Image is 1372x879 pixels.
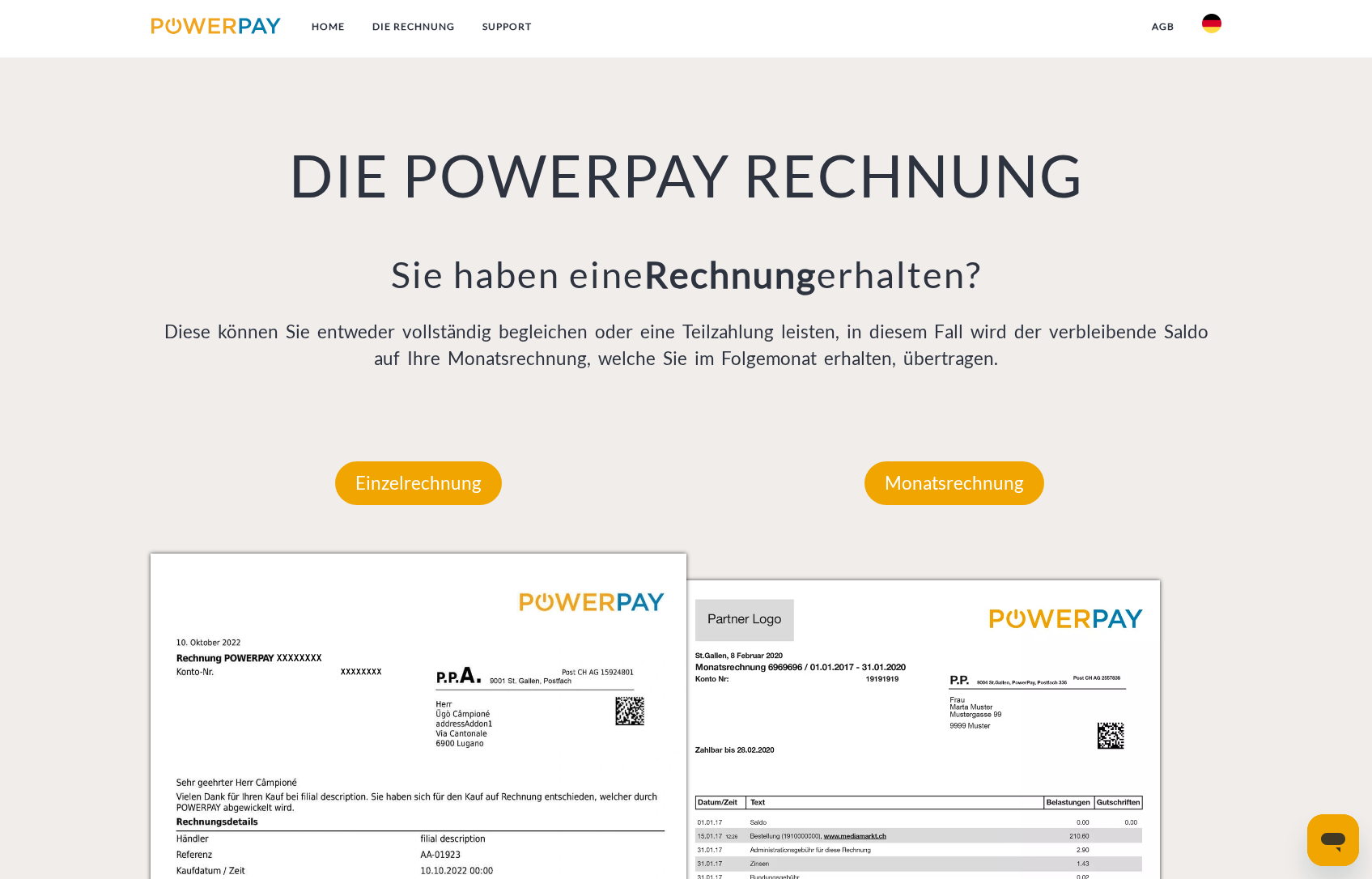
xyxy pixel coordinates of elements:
h3: Sie haben eine erhalten? [151,252,1222,297]
img: logo-powerpay.svg [151,18,282,34]
p: Einzelrechnung [335,461,502,505]
iframe: Schaltfläche zum Öffnen des Messaging-Fensters [1307,814,1359,866]
p: Monatsrechnung [864,461,1044,505]
a: agb [1138,12,1188,41]
h1: DIE POWERPAY RECHNUNG [151,138,1222,211]
a: SUPPORT [469,12,546,41]
a: Home [298,12,359,41]
img: de [1202,14,1221,33]
b: Rechnung [644,253,817,296]
p: Diese können Sie entweder vollständig begleichen oder eine Teilzahlung leisten, in diesem Fall wi... [151,318,1222,373]
a: DIE RECHNUNG [359,12,469,41]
